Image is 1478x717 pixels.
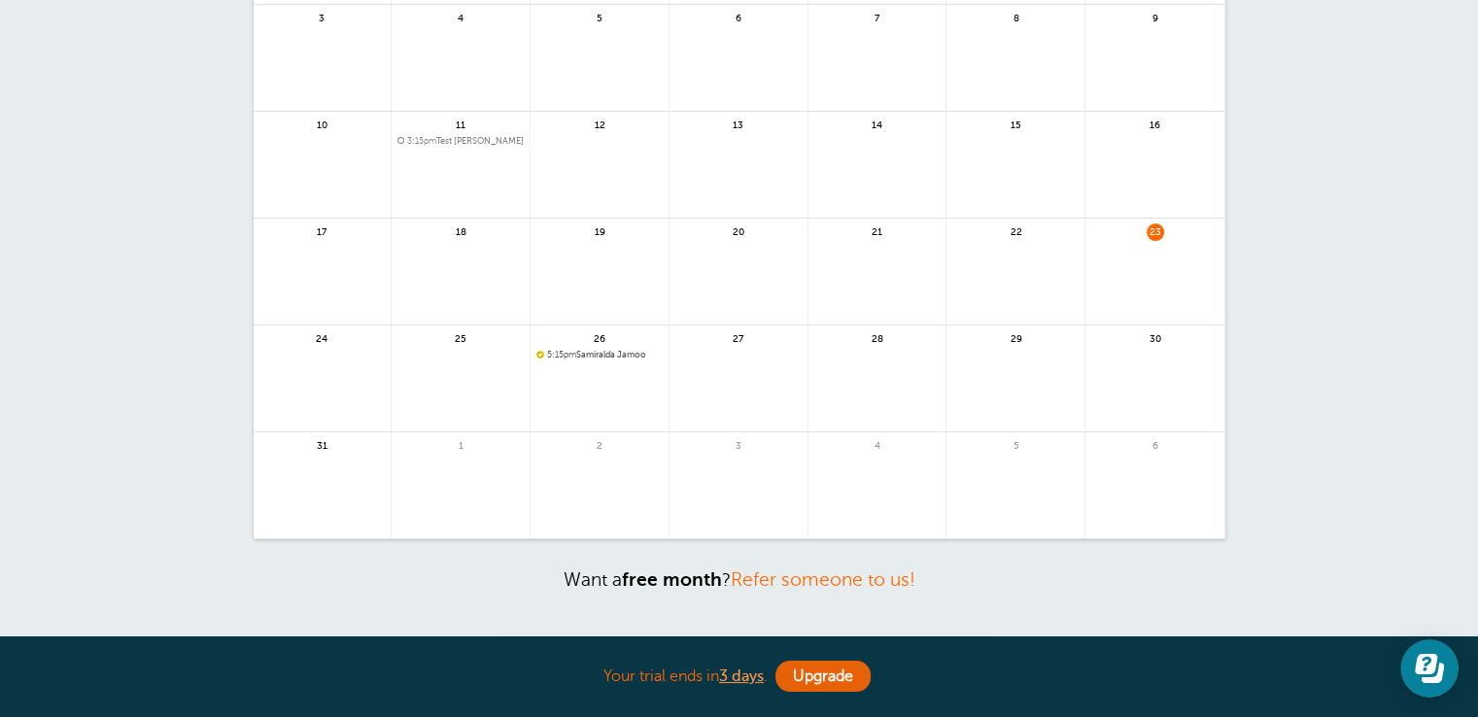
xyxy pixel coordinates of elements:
[1147,437,1164,452] span: 6
[452,223,469,238] span: 18
[869,330,886,345] span: 28
[1147,223,1164,238] span: 23
[547,350,576,359] span: 5:15pm
[452,437,469,452] span: 1
[1007,330,1024,345] span: 29
[397,136,524,147] a: 3:15pmTest [PERSON_NAME]
[313,223,330,238] span: 17
[730,10,747,24] span: 6
[1147,10,1164,24] span: 9
[313,330,330,345] span: 24
[869,10,886,24] span: 7
[730,223,747,238] span: 20
[1007,223,1024,238] span: 22
[536,350,663,360] span: Samiralda Jamoo
[536,350,663,360] a: 5:15pmSamiralda Jamoo
[407,136,436,146] span: 3:15pm
[254,656,1225,698] div: Your trial ends in .
[730,117,747,131] span: 13
[254,568,1225,591] p: Want a ?
[1007,10,1024,24] span: 8
[397,136,524,147] span: Test Alexis
[719,667,764,685] a: 3 days
[313,117,330,131] span: 10
[452,330,469,345] span: 25
[591,223,608,238] span: 19
[591,437,608,452] span: 2
[536,350,542,358] span: Confirmed. Changing the appointment date will unconfirm the appointment.
[591,330,608,345] span: 26
[1147,330,1164,345] span: 30
[1147,117,1164,131] span: 16
[730,330,747,345] span: 27
[591,117,608,131] span: 12
[869,223,886,238] span: 21
[869,437,886,452] span: 4
[452,117,469,131] span: 11
[452,10,469,24] span: 4
[869,117,886,131] span: 14
[1007,117,1024,131] span: 15
[1400,639,1459,698] iframe: Resource center
[775,661,871,692] a: Upgrade
[622,569,722,590] strong: free month
[1007,437,1024,452] span: 5
[591,10,608,24] span: 5
[730,437,747,452] span: 3
[313,437,330,452] span: 31
[313,10,330,24] span: 3
[731,569,915,590] a: Refer someone to us!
